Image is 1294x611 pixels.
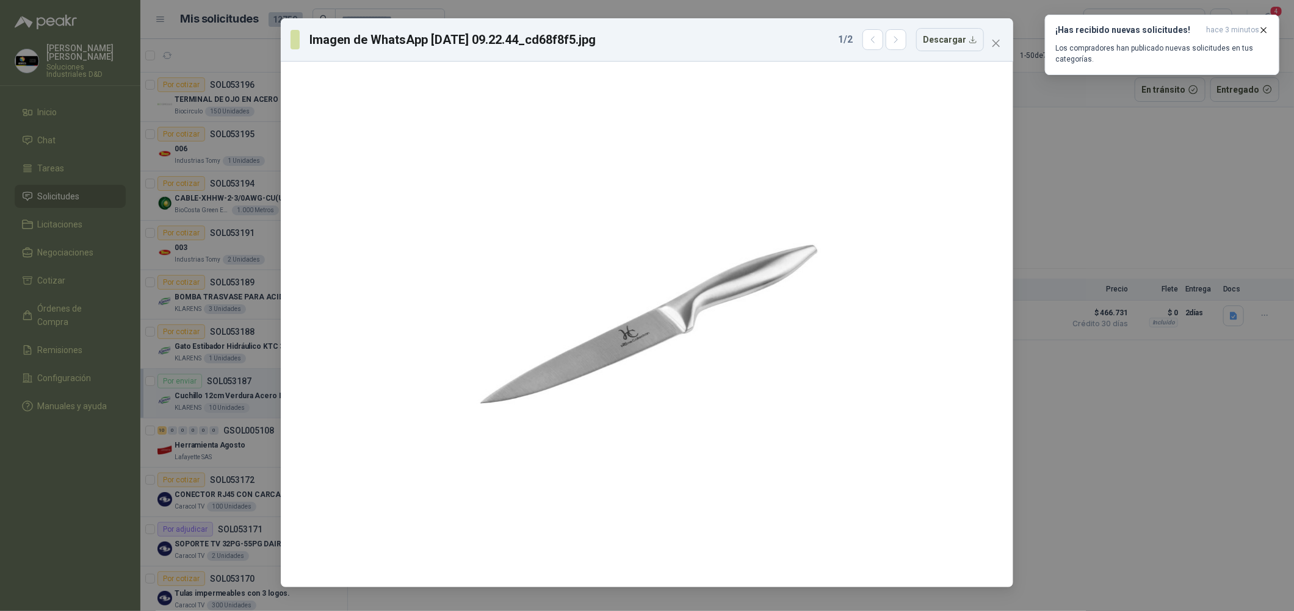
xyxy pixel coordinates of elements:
span: close [991,38,1001,48]
h3: Imagen de WhatsApp [DATE] 09.22.44_cd68f8f5.jpg [309,30,596,49]
button: Close [986,34,1006,53]
p: Los compradores han publicado nuevas solicitudes en tus categorías. [1055,43,1269,65]
span: 1 / 2 [838,32,853,47]
button: ¡Has recibido nuevas solicitudes!hace 3 minutos Los compradores han publicado nuevas solicitudes ... [1045,15,1279,75]
span: hace 3 minutos [1206,25,1259,35]
h3: ¡Has recibido nuevas solicitudes! [1055,25,1201,35]
button: Descargar [916,28,984,51]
